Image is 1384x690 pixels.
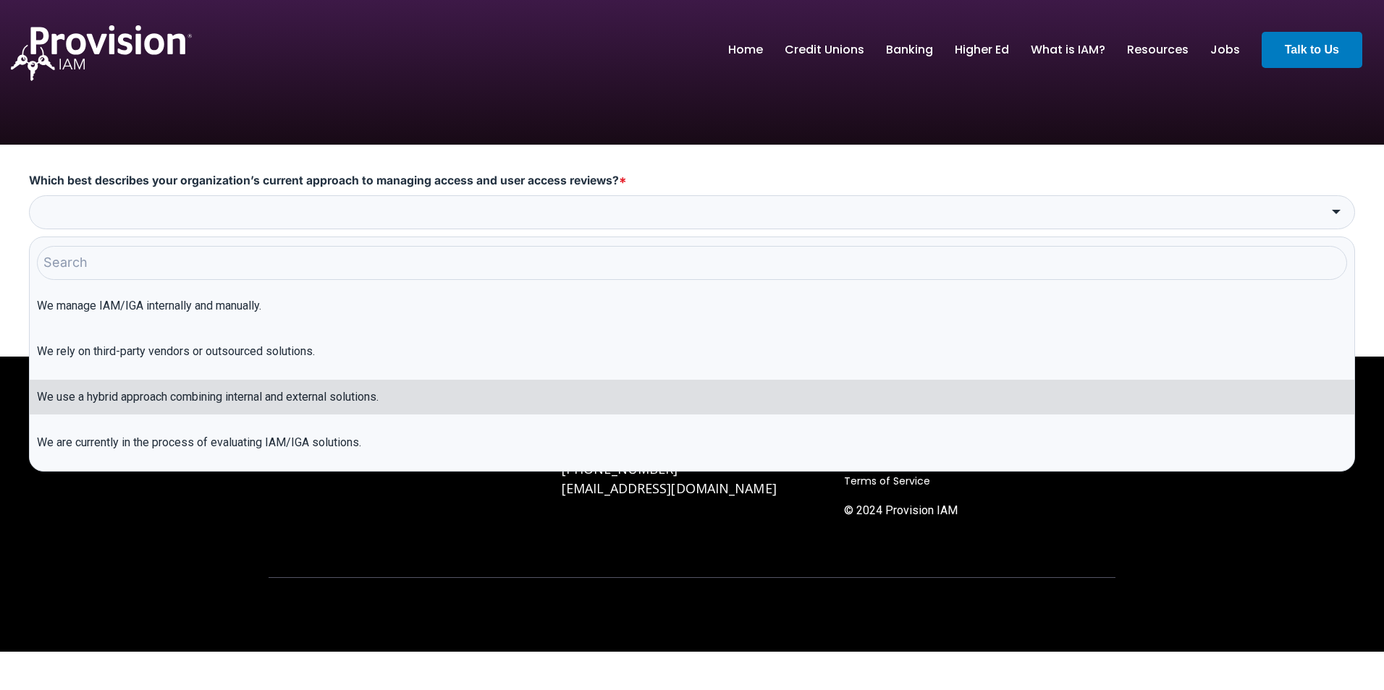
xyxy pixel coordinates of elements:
a: [PHONE_NUMBER] [562,460,678,477]
a: Higher Ed [955,38,1009,62]
nav: menu [717,27,1251,73]
a: Jobs [1210,38,1240,62]
a: Banking [886,38,933,62]
img: ProvisionIAM-Logo-White [11,25,192,81]
a: Home [728,38,763,62]
span: Terms of Service [844,474,930,488]
a: Resources [1127,38,1189,62]
input: Search [37,246,1347,280]
a: Terms of Service [844,472,937,490]
li: We manage IAM/IGA internally and manually. [30,289,1354,323]
strong: Talk to Us [1285,43,1339,56]
a: Credit Unions [785,38,864,62]
a: Talk to Us [1262,32,1362,68]
span: © 2024 Provision IAM [844,503,958,517]
div: Navigation Menu [844,443,1105,527]
a: What is IAM? [1031,38,1105,62]
li: We are currently in the process of evaluating IAM/IGA solutions. [30,425,1354,460]
li: We rely on third-party vendors or outsourced solutions. [30,334,1354,369]
li: We use a hybrid approach combining internal and external solutions. [30,380,1354,414]
a: [EMAIL_ADDRESS][DOMAIN_NAME] [562,480,777,497]
span: Which best describes your organization’s current approach to managing access and user access revi... [29,174,619,187]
